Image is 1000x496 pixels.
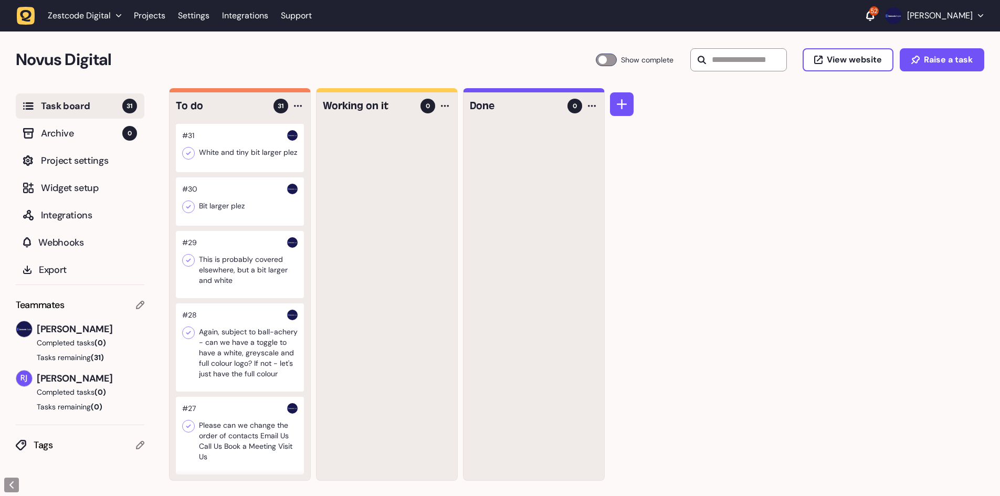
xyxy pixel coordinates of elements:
div: 52 [869,6,879,16]
span: Task board [41,99,122,113]
span: (0) [94,338,106,347]
span: Integrations [41,208,137,223]
button: Raise a task [900,48,984,71]
img: Harry Robinson [287,403,298,414]
button: Task board31 [16,93,144,119]
img: Harry Robinson [287,310,298,320]
h4: Working on it [323,99,413,113]
button: Archive0 [16,121,144,146]
a: Support [281,10,312,21]
span: Webhooks [38,235,137,250]
button: Project settings [16,148,144,173]
img: Harry Robinson [287,237,298,248]
span: [PERSON_NAME] [37,371,144,386]
span: (0) [91,402,102,411]
span: [PERSON_NAME] [37,322,144,336]
button: [PERSON_NAME] [885,7,983,24]
p: [PERSON_NAME] [907,10,973,21]
span: Raise a task [924,56,973,64]
h2: Novus Digital [16,47,596,72]
span: Teammates [16,298,65,312]
button: Zestcode Digital [17,6,128,25]
span: 31 [278,101,284,111]
span: Archive [41,126,122,141]
button: Tasks remaining(31) [16,352,144,363]
button: Tasks remaining(0) [16,402,144,412]
span: View website [827,56,882,64]
h4: To do [176,99,266,113]
button: Completed tasks(0) [16,387,136,397]
button: Webhooks [16,230,144,255]
span: 0 [122,126,137,141]
span: 0 [426,101,430,111]
img: Harry Robinson [287,184,298,194]
button: Integrations [16,203,144,228]
span: (0) [94,387,106,397]
span: Widget setup [41,181,137,195]
img: Harry Robinson [885,7,902,24]
img: Harry Robinson [287,130,298,141]
span: 0 [573,101,577,111]
span: Export [39,262,137,277]
a: Projects [134,6,165,25]
img: Riki-leigh Jones [16,371,32,386]
button: Export [16,257,144,282]
span: 31 [122,99,137,113]
a: Settings [178,6,209,25]
span: (31) [91,353,104,362]
img: Harry Robinson [16,321,32,337]
span: Show complete [621,54,673,66]
a: Integrations [222,6,268,25]
button: View website [803,48,893,71]
h4: Done [470,99,560,113]
span: Project settings [41,153,137,168]
button: Completed tasks(0) [16,337,136,348]
span: Tags [34,438,136,452]
span: Zestcode Digital [48,10,111,21]
button: Widget setup [16,175,144,200]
